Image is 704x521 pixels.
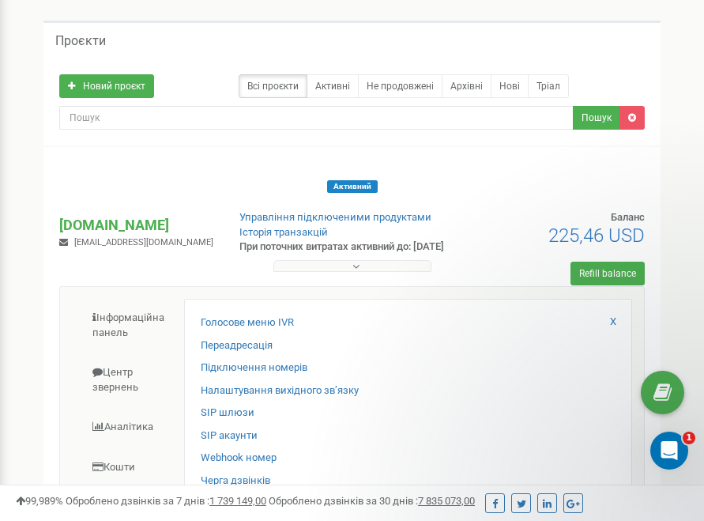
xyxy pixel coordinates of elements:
[72,448,185,487] a: Кошти
[650,432,688,470] iframe: Intercom live chat
[307,74,359,98] a: Активні
[201,406,254,421] a: SIP шлюзи
[239,211,431,223] a: Управління підключеними продуктами
[121,8,181,20] h1: Ringostat
[59,74,154,98] a: Новий проєкт
[442,74,491,98] a: Архівні
[201,429,258,444] a: SIP акаунти
[201,338,273,353] a: Переадресація
[358,74,442,98] a: Не продовжені
[611,211,645,223] span: Баланс
[573,106,620,130] button: Пошук
[72,353,185,406] a: Центр звернень
[24,364,37,377] button: Вибір емодзі
[55,34,106,48] h5: Проєкти
[72,408,185,447] a: Аналiтика
[239,226,328,238] a: Історія транзакцій
[548,225,645,247] span: 225,46 USD
[570,262,645,285] a: Refill balance
[418,495,475,507] u: 7 835 073,00
[610,315,616,330] a: X
[239,240,444,255] p: При поточних витратах активний до: [DATE]
[16,495,63,507] span: 99,989%
[271,358,296,383] button: Надіслати повідомлення…
[277,6,306,35] div: Закрити
[201,474,270,489] a: Черга дзвінків
[66,495,266,507] span: Оброблено дзвінків за 7 днів :
[327,180,378,193] span: Активний
[59,215,213,236] p: [DOMAIN_NAME]
[45,9,70,34] img: Profile image for Daria
[13,331,303,358] textarea: Повідомлення...
[89,9,115,34] img: Profile image for Yuliia
[239,74,307,98] a: Всі проєкти
[201,383,359,398] a: Налаштування вихідного зв’язку
[67,9,92,34] img: Profile image for Oleksandr
[72,299,185,352] a: Інформаційна панель
[201,361,307,376] a: Підключення номерів
[134,20,205,36] p: до 1 хвилини
[10,6,40,36] button: go back
[209,495,266,507] u: 1 739 149,00
[269,495,475,507] span: Оброблено дзвінків за 30 днів :
[74,237,213,247] span: [EMAIL_ADDRESS][DOMAIN_NAME]
[201,451,277,466] a: Webhook номер
[247,6,277,36] button: Головна
[59,106,574,130] input: Пошук
[201,315,294,330] a: Голосове меню IVR
[683,432,695,444] span: 1
[528,74,569,98] a: Тріал
[491,74,529,98] a: Нові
